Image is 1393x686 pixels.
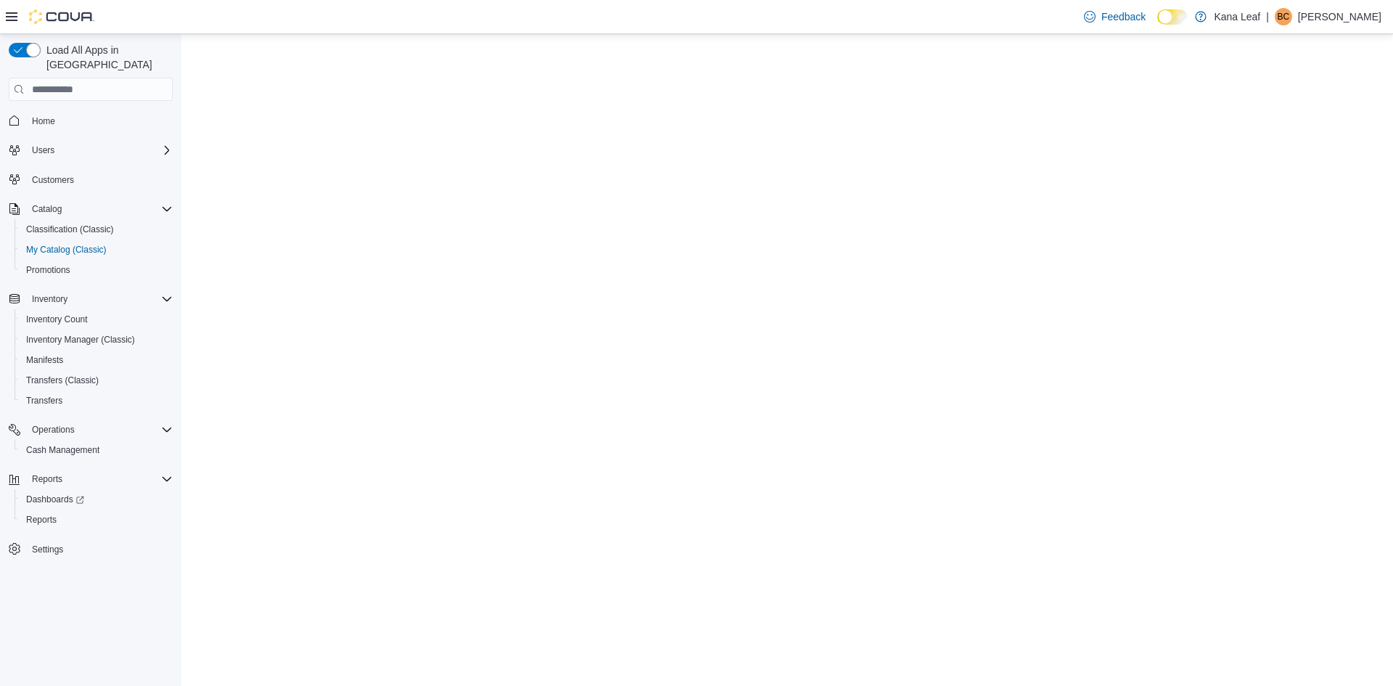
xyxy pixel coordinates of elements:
span: Transfers [20,392,173,409]
span: Classification (Classic) [26,224,114,235]
button: Transfers (Classic) [15,370,178,391]
button: Transfers [15,391,178,411]
div: Bryan Cater-Gagne [1275,8,1292,25]
a: Settings [26,541,69,558]
a: Inventory Count [20,311,94,328]
span: Reports [26,514,57,526]
button: Reports [15,510,178,530]
a: Home [26,113,61,130]
span: Cash Management [26,444,99,456]
button: Settings [3,539,178,560]
button: Users [3,140,178,160]
span: Inventory [32,293,67,305]
span: Operations [26,421,173,438]
button: Manifests [15,350,178,370]
p: | [1266,8,1269,25]
p: Kana Leaf [1214,8,1260,25]
button: Operations [3,420,178,440]
span: BC [1278,8,1290,25]
span: Catalog [32,203,62,215]
button: Home [3,110,178,131]
button: Catalog [3,199,178,219]
span: Users [32,144,54,156]
button: Reports [26,470,68,488]
span: Transfers (Classic) [20,372,173,389]
button: Catalog [26,200,67,218]
span: Manifests [20,351,173,369]
a: Reports [20,511,62,528]
span: Transfers (Classic) [26,375,99,386]
button: Inventory [3,289,178,309]
span: My Catalog (Classic) [26,244,107,256]
button: Customers [3,169,178,190]
span: Settings [26,540,173,558]
span: Reports [32,473,62,485]
button: Users [26,142,60,159]
span: Customers [32,174,74,186]
a: My Catalog (Classic) [20,241,112,258]
span: Manifests [26,354,63,366]
a: Manifests [20,351,69,369]
img: Cova [29,9,94,24]
a: Dashboards [20,491,90,508]
span: Home [26,111,173,129]
button: Cash Management [15,440,178,460]
a: Transfers (Classic) [20,372,104,389]
button: My Catalog (Classic) [15,240,178,260]
span: Promotions [26,264,70,276]
span: Promotions [20,261,173,279]
span: Feedback [1101,9,1146,24]
span: Users [26,142,173,159]
span: Inventory Count [20,311,173,328]
button: Inventory Count [15,309,178,330]
span: My Catalog (Classic) [20,241,173,258]
span: Reports [20,511,173,528]
button: Inventory Manager (Classic) [15,330,178,350]
a: Promotions [20,261,76,279]
a: Inventory Manager (Classic) [20,331,141,348]
span: Transfers [26,395,62,407]
button: Inventory [26,290,73,308]
a: Dashboards [15,489,178,510]
span: Classification (Classic) [20,221,173,238]
span: Catalog [26,200,173,218]
a: Cash Management [20,441,105,459]
span: Inventory Manager (Classic) [26,334,135,346]
span: Customers [26,171,173,189]
span: Inventory [26,290,173,308]
button: Classification (Classic) [15,219,178,240]
a: Classification (Classic) [20,221,120,238]
a: Customers [26,171,80,189]
span: Dashboards [20,491,173,508]
span: Operations [32,424,75,436]
span: Inventory Count [26,314,88,325]
a: Feedback [1078,2,1151,31]
span: Inventory Manager (Classic) [20,331,173,348]
span: Settings [32,544,63,555]
nav: Complex example [9,104,173,597]
p: [PERSON_NAME] [1298,8,1381,25]
span: Dashboards [26,494,84,505]
button: Promotions [15,260,178,280]
button: Operations [26,421,81,438]
span: Load All Apps in [GEOGRAPHIC_DATA] [41,43,173,72]
span: Home [32,115,55,127]
span: Cash Management [20,441,173,459]
input: Dark Mode [1157,9,1188,25]
a: Transfers [20,392,68,409]
button: Reports [3,469,178,489]
span: Reports [26,470,173,488]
